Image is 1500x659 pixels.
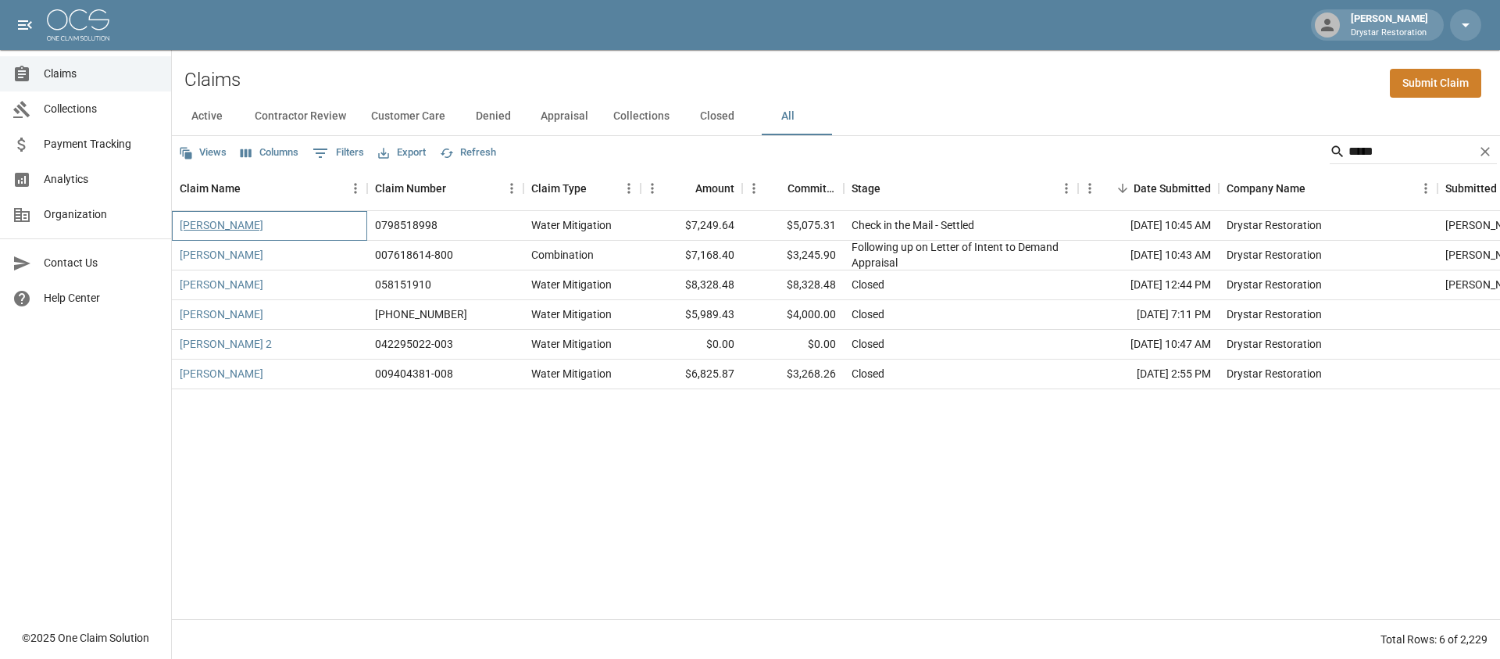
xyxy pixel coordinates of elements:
div: Drystar Restoration [1227,366,1322,381]
p: Drystar Restoration [1351,27,1428,40]
div: [DATE] 10:45 AM [1078,211,1219,241]
div: Amount [641,167,742,210]
button: Clear [1473,140,1497,163]
div: Water Mitigation [531,306,612,322]
div: $0.00 [641,330,742,360]
button: Views [175,141,230,165]
div: [DATE] 7:11 PM [1078,300,1219,330]
div: $8,328.48 [641,270,742,300]
div: $6,825.87 [641,360,742,389]
div: Amount [695,167,734,210]
div: Committed Amount [742,167,844,210]
button: Menu [617,177,641,200]
button: Contractor Review [242,98,359,135]
div: Check in the Mail - Settled [852,217,974,233]
button: Menu [742,177,766,200]
div: 007618614-800 [375,247,453,263]
div: $0.00 [742,330,844,360]
button: Menu [1078,177,1102,200]
div: Claim Type [523,167,641,210]
div: Drystar Restoration [1227,306,1322,322]
img: ocs-logo-white-transparent.png [47,9,109,41]
div: 042295022-003 [375,336,453,352]
div: Water Mitigation [531,217,612,233]
div: Closed [852,336,884,352]
div: $7,168.40 [641,241,742,270]
button: Sort [446,177,468,199]
button: Select columns [237,141,302,165]
div: $3,268.26 [742,360,844,389]
button: Customer Care [359,98,458,135]
div: [PERSON_NAME] [1345,11,1434,39]
div: Stage [844,167,1078,210]
div: 0798518998 [375,217,437,233]
span: Analytics [44,171,159,188]
button: Menu [344,177,367,200]
div: Following up on Letter of Intent to Demand Appraisal [852,239,1070,270]
div: [DATE] 12:44 PM [1078,270,1219,300]
button: Export [374,141,430,165]
div: © 2025 One Claim Solution [22,630,149,646]
div: Claim Number [375,167,446,210]
div: [DATE] 10:47 AM [1078,330,1219,360]
div: Company Name [1227,167,1305,210]
div: 058151910 [375,277,431,292]
div: [DATE] 10:43 AM [1078,241,1219,270]
div: Claim Name [180,167,241,210]
div: $7,249.64 [641,211,742,241]
span: Collections [44,101,159,117]
div: $3,245.90 [742,241,844,270]
button: Appraisal [528,98,601,135]
div: Combination [531,247,594,263]
button: All [752,98,823,135]
div: Date Submitted [1078,167,1219,210]
a: [PERSON_NAME] [180,306,263,322]
button: Sort [241,177,262,199]
div: $8,328.48 [742,270,844,300]
div: $5,075.31 [742,211,844,241]
button: Denied [458,98,528,135]
div: Claim Type [531,167,587,210]
button: Sort [587,177,609,199]
div: Company Name [1219,167,1437,210]
div: Claim Number [367,167,523,210]
div: Date Submitted [1134,167,1211,210]
span: Organization [44,206,159,223]
div: Claim Name [172,167,367,210]
div: Drystar Restoration [1227,277,1322,292]
a: [PERSON_NAME] [180,217,263,233]
div: Search [1330,139,1497,167]
div: $5,989.43 [641,300,742,330]
div: Closed [852,306,884,322]
div: Drystar Restoration [1227,336,1322,352]
button: Show filters [309,141,368,166]
div: Water Mitigation [531,366,612,381]
button: Menu [1414,177,1437,200]
div: $4,000.00 [742,300,844,330]
a: Submit Claim [1390,69,1481,98]
a: [PERSON_NAME] [180,247,263,263]
button: Sort [1305,177,1327,199]
span: Payment Tracking [44,136,159,152]
div: Drystar Restoration [1227,247,1322,263]
button: Sort [766,177,787,199]
div: dynamic tabs [172,98,1500,135]
div: Closed [852,277,884,292]
div: Committed Amount [787,167,836,210]
button: Menu [1055,177,1078,200]
span: Claims [44,66,159,82]
div: Water Mitigation [531,336,612,352]
button: Sort [673,177,695,199]
h2: Claims [184,69,241,91]
a: [PERSON_NAME] [180,366,263,381]
button: Refresh [436,141,500,165]
a: [PERSON_NAME] [180,277,263,292]
button: Menu [500,177,523,200]
button: Closed [682,98,752,135]
button: Active [172,98,242,135]
button: Sort [880,177,902,199]
button: Sort [1112,177,1134,199]
button: Collections [601,98,682,135]
span: Contact Us [44,255,159,271]
button: Menu [641,177,664,200]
